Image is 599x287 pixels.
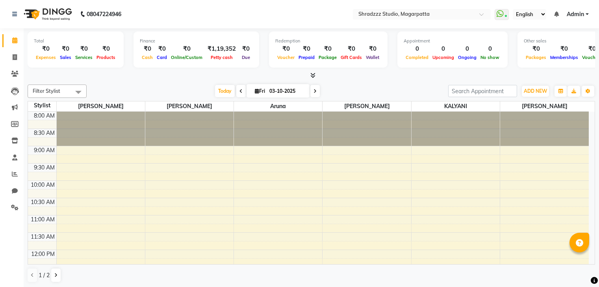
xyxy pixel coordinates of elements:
span: ADD NEW [524,88,547,94]
div: ₹0 [155,44,169,53]
span: KALYANI [412,101,500,111]
div: 0 [456,44,478,53]
div: ₹0 [34,44,58,53]
div: ₹0 [169,44,204,53]
div: ₹0 [364,44,381,53]
span: [PERSON_NAME] [500,101,589,111]
div: ₹0 [275,44,297,53]
span: Packages [524,55,548,60]
div: ₹0 [95,44,117,53]
div: 8:00 AM [32,112,56,120]
div: ₹0 [58,44,73,53]
div: 0 [478,44,501,53]
span: Completed [404,55,430,60]
span: Today [215,85,235,97]
span: Products [95,55,117,60]
span: Admin [567,10,584,18]
div: ₹0 [239,44,253,53]
b: 08047224946 [87,3,121,25]
div: 11:00 AM [29,215,56,224]
div: 0 [404,44,430,53]
button: ADD NEW [522,86,549,97]
span: Wallet [364,55,381,60]
div: ₹1,19,352 [204,44,239,53]
div: ₹0 [339,44,364,53]
div: ₹0 [317,44,339,53]
div: Appointment [404,38,501,44]
img: logo [20,3,74,25]
span: Voucher [275,55,297,60]
span: Filter Stylist [33,88,60,94]
div: 9:00 AM [32,146,56,155]
span: Package [317,55,339,60]
span: Card [155,55,169,60]
div: Total [34,38,117,44]
span: Expenses [34,55,58,60]
span: Prepaid [297,55,317,60]
span: Petty cash [209,55,235,60]
div: ₹0 [297,44,317,53]
div: Stylist [28,101,56,110]
div: ₹0 [548,44,580,53]
span: Ongoing [456,55,478,60]
span: [PERSON_NAME] [323,101,411,111]
div: ₹0 [140,44,155,53]
div: ₹0 [73,44,95,53]
span: Cash [140,55,155,60]
span: Services [73,55,95,60]
span: Fri [253,88,267,94]
span: Sales [58,55,73,60]
span: [PERSON_NAME] [145,101,234,111]
div: Redemption [275,38,381,44]
div: Finance [140,38,253,44]
span: Due [240,55,252,60]
div: 8:30 AM [32,129,56,137]
div: ₹0 [524,44,548,53]
div: 9:30 AM [32,164,56,172]
span: [PERSON_NAME] [57,101,145,111]
span: Aruna [234,101,322,111]
span: Online/Custom [169,55,204,60]
span: No show [478,55,501,60]
div: 10:30 AM [29,198,56,206]
span: Gift Cards [339,55,364,60]
div: 0 [430,44,456,53]
span: Upcoming [430,55,456,60]
span: 1 / 2 [39,271,50,280]
input: 2025-10-03 [267,85,306,97]
iframe: chat widget [566,256,591,279]
div: 10:00 AM [29,181,56,189]
div: 12:00 PM [30,250,56,258]
span: Memberships [548,55,580,60]
input: Search Appointment [448,85,517,97]
div: 11:30 AM [29,233,56,241]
